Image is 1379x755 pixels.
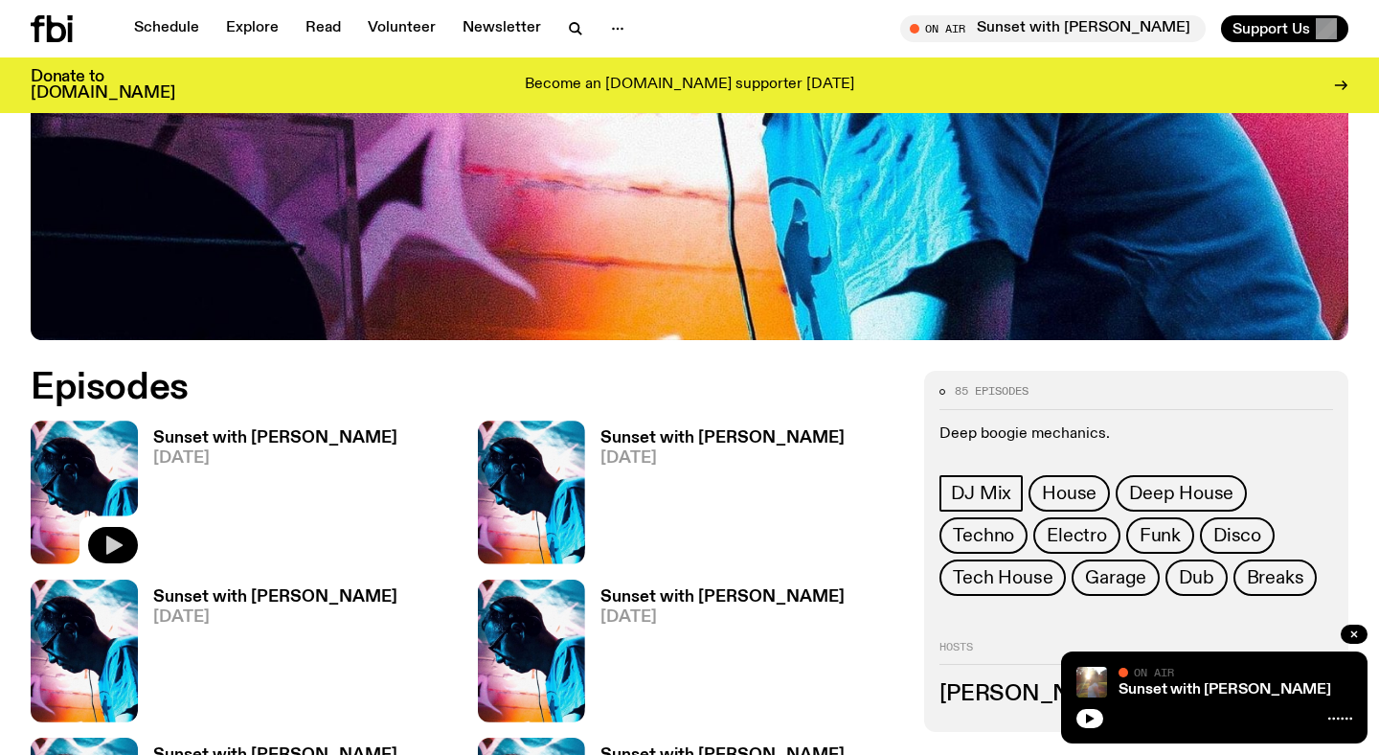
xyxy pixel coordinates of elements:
span: Techno [953,525,1014,546]
span: House [1042,483,1096,504]
span: [DATE] [153,450,397,467]
p: Become an [DOMAIN_NAME] supporter [DATE] [525,77,854,94]
h3: Sunset with [PERSON_NAME] [600,589,845,606]
span: 85 episodes [955,386,1029,397]
span: Breaks [1247,567,1304,588]
a: Volunteer [356,15,447,42]
span: On Air [1134,666,1174,678]
p: Deep boogie mechanics. [939,425,1333,444]
img: Simon Caldwell stands side on, looking downwards. He has headphones on. Behind him is a brightly ... [31,580,138,722]
a: Sunset with [PERSON_NAME][DATE] [138,589,397,722]
h3: Sunset with [PERSON_NAME] [153,430,397,446]
span: Disco [1213,525,1261,546]
span: [DATE] [153,609,397,626]
a: Sunset with [PERSON_NAME] [1119,682,1331,698]
span: [DATE] [600,609,845,626]
button: Support Us [1221,15,1348,42]
h3: [PERSON_NAME] [939,684,1333,705]
a: Schedule [123,15,211,42]
a: Tech House [939,560,1066,596]
h2: Episodes [31,371,901,405]
a: Newsletter [451,15,553,42]
img: Simon Caldwell stands side on, looking downwards. He has headphones on. Behind him is a brightly ... [31,421,138,563]
h3: Sunset with [PERSON_NAME] [600,430,845,446]
button: On AirSunset with [PERSON_NAME] [900,15,1206,42]
a: Garage [1072,560,1160,596]
a: Disco [1200,517,1275,554]
a: Sunset with [PERSON_NAME][DATE] [138,430,397,563]
img: Simon Caldwell stands side on, looking downwards. He has headphones on. Behind him is a brightly ... [478,421,585,563]
h2: Hosts [939,642,1333,665]
a: Sunset with [PERSON_NAME][DATE] [585,430,845,563]
a: Techno [939,517,1028,554]
a: Sunset with [PERSON_NAME][DATE] [585,589,845,722]
span: Electro [1047,525,1107,546]
span: Deep House [1129,483,1233,504]
a: Read [294,15,352,42]
a: Electro [1033,517,1120,554]
span: Dub [1179,567,1213,588]
span: Tech House [953,567,1052,588]
h3: Sunset with [PERSON_NAME] [153,589,397,606]
span: [DATE] [600,450,845,467]
span: Support Us [1232,20,1310,37]
a: House [1029,475,1110,512]
a: DJ Mix [939,475,1023,512]
a: Dub [1165,560,1227,596]
a: Explore [215,15,290,42]
h3: Donate to [DOMAIN_NAME] [31,69,175,102]
a: Breaks [1233,560,1318,596]
img: Simon Caldwell stands side on, looking downwards. He has headphones on. Behind him is a brightly ... [478,580,585,722]
span: Funk [1140,525,1181,546]
span: DJ Mix [951,483,1011,504]
a: Deep House [1116,475,1247,512]
span: Garage [1085,567,1146,588]
a: Funk [1126,517,1194,554]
